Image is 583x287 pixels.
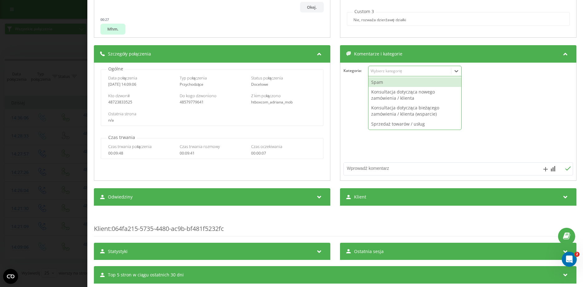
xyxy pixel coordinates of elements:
span: Statystyki [108,248,128,255]
div: Sprzedaż towarów / usług [368,119,461,129]
span: Czas oczekiwania [251,144,282,149]
span: Typ połączenia [180,75,207,81]
div: 00:27 [100,17,109,22]
span: Docelowe [251,82,268,87]
div: Nie, rozważa dzierżawę działki [353,18,406,22]
span: 2 [575,252,580,257]
span: Ostatnia strona [108,111,136,117]
div: 00:09:41 [180,151,245,155]
p: Czas trwania [107,134,137,141]
h4: Kategoria : [343,69,368,73]
p: Custom 3 [353,8,376,15]
div: Wybierz kategorię [371,69,449,74]
span: Komentarze i kategorie [354,51,402,57]
span: Klient [354,194,366,200]
div: Okej. [300,2,324,12]
span: Data połączenia [108,75,137,81]
span: Status połączenia [251,75,283,81]
div: 00:00:07 [251,151,316,155]
div: n/a [108,118,316,122]
span: Z kim połączono [251,93,281,98]
div: Konsultacja dotycząca bieżącego zamówienia / klienta (wsparcie) [368,103,461,119]
div: 48723833525 [108,100,173,104]
span: Czas trwania połączenia [108,144,152,149]
div: : 064fa215-5735-4480-ac9b-bf481f5232fc [94,212,576,237]
p: Ogólne [107,66,125,72]
div: 48579779641 [180,100,245,104]
span: Klient [94,224,110,233]
button: Open CMP widget [3,269,18,284]
span: Czas trwania rozmowy [180,144,220,149]
span: Odwiedziny [108,194,133,200]
div: Spam [368,77,461,87]
div: Konsultacja dotycząca nowego zamówienia / klienta [368,87,461,103]
span: Do kogo dzwoniono [180,93,216,98]
div: Mhm. [100,24,125,34]
span: Top 5 stron w ciągu ostatnich 30 dni [108,272,184,278]
div: 00:09:48 [108,151,173,155]
iframe: Intercom live chat [562,252,577,267]
span: Przychodzące [180,82,204,87]
span: Kto dzwonił [108,93,129,98]
div: [DATE] 14:09:06 [108,82,173,87]
span: Szczegóły połączenia [108,51,151,57]
div: htboxcom_adriana_mob [251,100,316,104]
span: Ostatnia sesja [354,248,384,255]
